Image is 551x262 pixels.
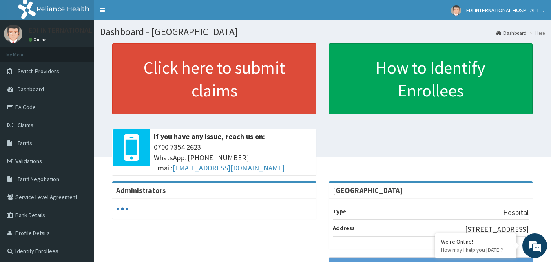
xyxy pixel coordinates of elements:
[333,208,346,215] b: Type
[154,142,312,173] span: 0700 7354 2623 WhatsApp: [PHONE_NUMBER] Email:
[329,43,533,114] a: How to Identify Enrollees
[29,27,139,34] p: EDI INTERNATIONAL HOSPITAL LTD
[18,67,59,75] span: Switch Providers
[18,85,44,93] span: Dashboard
[18,139,32,147] span: Tariffs
[154,132,265,141] b: If you have any issue, reach us on:
[333,224,355,232] b: Address
[173,163,285,172] a: [EMAIL_ADDRESS][DOMAIN_NAME]
[29,37,48,43] a: Online
[100,27,545,37] h1: Dashboard - [GEOGRAPHIC_DATA]
[112,43,316,114] a: Click here to submit claims
[451,5,461,16] img: User Image
[441,238,510,245] div: We're Online!
[441,246,510,253] p: How may I help you today?
[116,186,166,195] b: Administrators
[333,186,403,195] strong: [GEOGRAPHIC_DATA]
[116,203,128,215] svg: audio-loading
[466,7,545,14] span: EDI INTERNATIONAL HOSPITAL LTD
[18,121,33,129] span: Claims
[465,224,529,235] p: [STREET_ADDRESS]
[4,25,22,43] img: User Image
[496,29,527,36] a: Dashboard
[527,29,545,36] li: Here
[18,175,59,183] span: Tariff Negotiation
[503,207,529,218] p: Hospital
